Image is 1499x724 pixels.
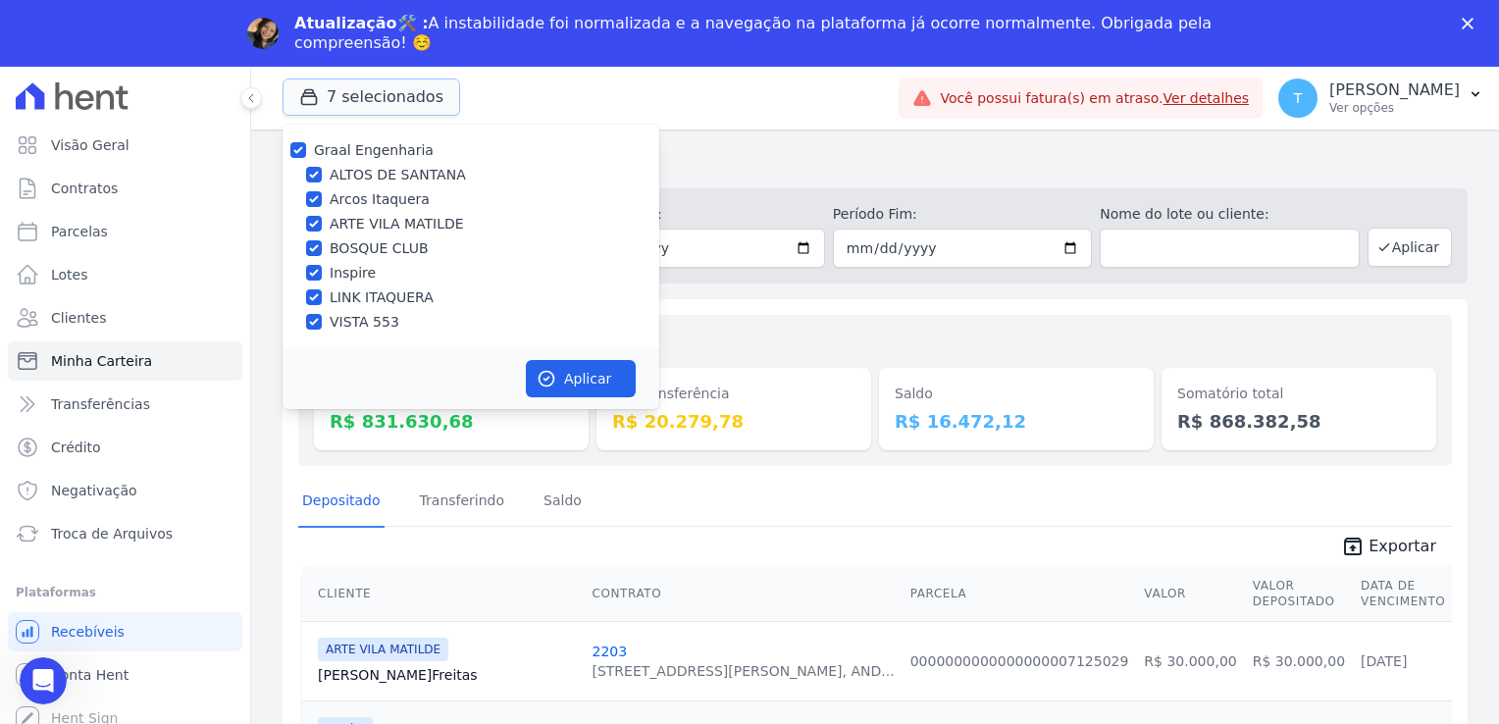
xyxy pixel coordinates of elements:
span: Conta Hent [51,665,129,685]
h2: Minha Carteira [283,145,1468,181]
iframe: Intercom live chat [20,657,67,704]
div: [STREET_ADDRESS][PERSON_NAME], AND... [592,661,894,681]
a: 2203 [592,644,627,659]
dd: R$ 20.279,78 [612,408,855,435]
a: Ver detalhes [1163,90,1250,106]
a: Troca de Arquivos [8,514,242,553]
a: Minha Carteira [8,341,242,381]
th: Parcela [903,566,1137,622]
span: Transferências [51,394,150,414]
th: Data de Vencimento [1353,566,1453,622]
th: Cliente [302,566,584,622]
dt: Em transferência [612,384,855,404]
td: R$ 30.000,00 [1136,621,1244,700]
dt: Saldo [895,384,1138,404]
p: [PERSON_NAME] [1329,80,1460,100]
span: Troca de Arquivos [51,524,173,543]
label: Inspire [330,263,376,284]
a: Lotes [8,255,242,294]
p: Ver opções [1329,100,1460,116]
div: Plataformas [16,581,234,604]
span: ARTE VILA MATILDE [318,638,448,661]
a: [PERSON_NAME]Freitas [318,665,576,685]
span: Você possui fatura(s) em atraso. [940,88,1249,109]
button: Aplicar [1368,228,1452,267]
a: Conta Hent [8,655,242,695]
a: Clientes [8,298,242,337]
dd: R$ 868.382,58 [1177,408,1421,435]
a: Saldo [540,477,586,528]
label: VISTA 553 [330,312,399,333]
span: Contratos [51,179,118,198]
label: LINK ITAQUERA [330,287,434,308]
span: Crédito [51,438,101,457]
img: Profile image for Adriane [247,18,279,49]
a: Transferências [8,385,242,424]
div: A instabilidade foi normalizada e a navegação na plataforma já ocorre normalmente. Obrigada pela ... [294,14,1220,53]
label: Arcos Itaquera [330,189,430,210]
dd: R$ 16.472,12 [895,408,1138,435]
b: Atualização🛠️ : [294,14,429,32]
button: T [PERSON_NAME] Ver opções [1263,71,1499,126]
a: Transferindo [416,477,509,528]
span: Exportar [1369,535,1436,558]
label: Período Fim: [833,204,1092,225]
label: BOSQUE CLUB [330,238,429,259]
span: Recebíveis [51,622,125,642]
a: [DATE] [1361,653,1407,669]
label: Nome do lote ou cliente: [1100,204,1359,225]
dt: Somatório total [1177,384,1421,404]
span: Clientes [51,308,106,328]
label: ALTOS DE SANTANA [330,165,466,185]
dd: R$ 831.630,68 [330,408,573,435]
div: Fechar [1462,18,1481,29]
span: Visão Geral [51,135,129,155]
a: unarchive Exportar [1325,535,1452,562]
th: Valor Depositado [1245,566,1353,622]
th: Contrato [584,566,902,622]
a: Visão Geral [8,126,242,165]
i: unarchive [1341,535,1365,558]
td: R$ 30.000,00 [1245,621,1353,700]
label: ARTE VILA MATILDE [330,214,464,234]
a: Negativação [8,471,242,510]
button: 7 selecionados [283,78,460,116]
span: Negativação [51,481,137,500]
label: Graal Engenharia [314,142,434,158]
span: Lotes [51,265,88,284]
span: Minha Carteira [51,351,152,371]
th: Valor [1136,566,1244,622]
label: Período Inicío: [565,204,824,225]
a: Crédito [8,428,242,467]
a: Parcelas [8,212,242,251]
a: 0000000000000000007125029 [910,653,1129,669]
a: Recebíveis [8,612,242,651]
a: Contratos [8,169,242,208]
a: Depositado [298,477,385,528]
span: T [1294,91,1303,105]
span: Parcelas [51,222,108,241]
button: Aplicar [526,360,636,397]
